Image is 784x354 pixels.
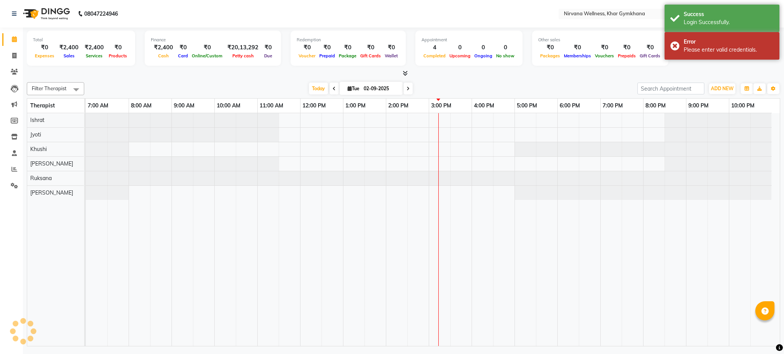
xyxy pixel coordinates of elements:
a: 6:00 PM [558,100,582,111]
span: Memberships [562,53,593,58]
div: ₹0 [33,43,56,52]
span: Due [262,53,274,58]
a: 7:00 PM [601,100,625,111]
span: Prepaid [317,53,337,58]
input: 2025-09-02 [361,83,400,94]
span: Upcoming [448,53,472,58]
b: 08047224946 [84,3,118,24]
div: Finance [151,37,275,43]
a: 10:00 AM [215,100,242,111]
span: Voucher [297,53,317,58]
span: Ishrat [30,117,44,123]
div: ₹0 [358,43,383,52]
span: Ruksana [30,175,52,182]
span: Khushi [30,146,47,153]
div: Redemption [297,37,400,43]
span: Cash [156,53,171,58]
span: Gift Cards [638,53,662,58]
span: Jyoti [30,131,41,138]
div: ₹0 [190,43,224,52]
div: Appointment [421,37,516,43]
a: 3:00 PM [429,100,453,111]
a: 9:00 AM [172,100,196,111]
a: 8:00 AM [129,100,154,111]
span: Packages [538,53,562,58]
span: Ongoing [472,53,494,58]
a: 7:00 AM [86,100,110,111]
span: Wallet [383,53,400,58]
span: [PERSON_NAME] [30,189,73,196]
div: ₹0 [297,43,317,52]
div: 4 [421,43,448,52]
div: ₹0 [562,43,593,52]
a: 8:00 PM [644,100,668,111]
button: ADD NEW [709,83,735,94]
input: Search Appointment [637,83,704,94]
a: 10:00 PM [729,100,756,111]
div: ₹0 [383,43,400,52]
span: Card [176,53,190,58]
a: 12:00 PM [301,100,328,111]
div: ₹2,400 [56,43,82,52]
div: ₹0 [261,43,275,52]
div: Other sales [538,37,662,43]
div: ₹0 [538,43,562,52]
span: Completed [421,53,448,58]
span: No show [494,53,516,58]
div: Success [684,10,774,18]
a: 9:00 PM [686,100,710,111]
div: ₹0 [638,43,662,52]
a: 2:00 PM [386,100,410,111]
span: Vouchers [593,53,616,58]
div: ₹2,400 [82,43,107,52]
span: Tue [346,86,361,91]
div: Error [684,38,774,46]
a: 1:00 PM [343,100,367,111]
span: Prepaids [616,53,638,58]
span: Package [337,53,358,58]
span: Gift Cards [358,53,383,58]
div: ₹0 [593,43,616,52]
div: 0 [494,43,516,52]
div: 0 [472,43,494,52]
div: ₹20,13,292 [224,43,261,52]
div: ₹0 [616,43,638,52]
span: ADD NEW [711,86,733,91]
span: Therapist [30,102,55,109]
span: Products [107,53,129,58]
div: 0 [448,43,472,52]
div: ₹0 [317,43,337,52]
a: 11:00 AM [258,100,285,111]
div: Total [33,37,129,43]
img: logo [20,3,72,24]
span: Sales [62,53,77,58]
div: ₹0 [337,43,358,52]
a: 5:00 PM [515,100,539,111]
div: ₹2,400 [151,43,176,52]
div: Login Successfully. [684,18,774,26]
span: Services [84,53,105,58]
span: [PERSON_NAME] [30,160,73,167]
span: Online/Custom [190,53,224,58]
div: Please enter valid credentials. [684,46,774,54]
a: 4:00 PM [472,100,496,111]
span: Petty cash [230,53,256,58]
span: Filter Therapist [32,85,67,91]
span: Expenses [33,53,56,58]
div: ₹0 [176,43,190,52]
span: Today [309,83,328,94]
div: ₹0 [107,43,129,52]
